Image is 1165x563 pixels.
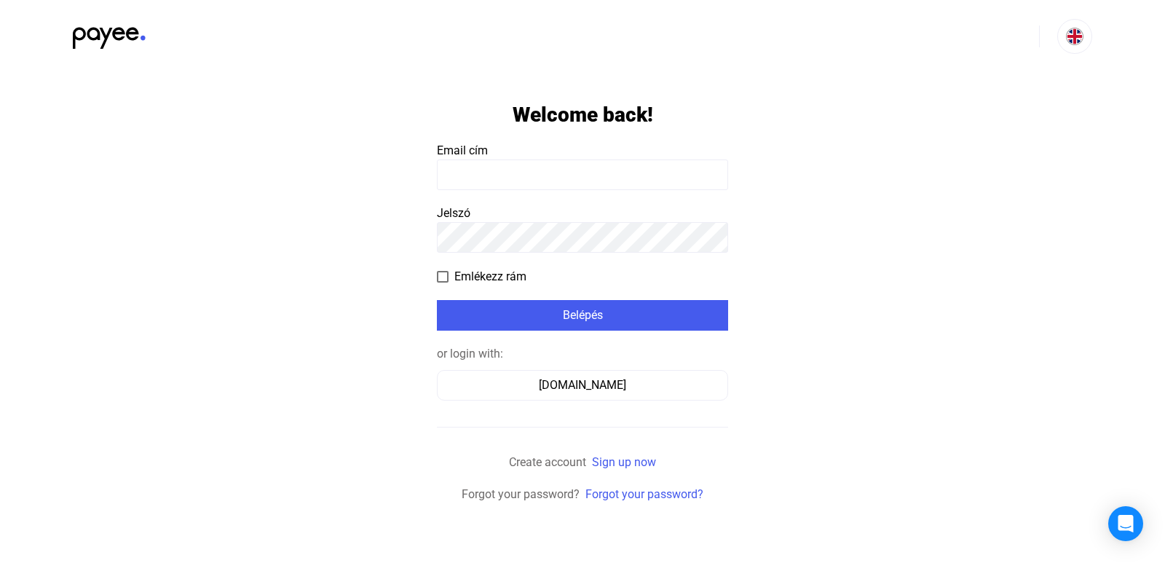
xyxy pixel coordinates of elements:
span: Emlékezz rám [454,268,526,286]
a: [DOMAIN_NAME] [437,378,728,392]
span: Email cím [437,143,488,157]
button: EN [1057,19,1092,54]
a: Forgot your password? [585,487,703,501]
div: or login with: [437,345,728,363]
h1: Welcome back! [513,102,653,127]
img: black-payee-blue-dot.svg [73,19,146,49]
span: Jelszó [437,206,470,220]
img: EN [1066,28,1083,45]
a: Sign up now [592,455,656,469]
button: [DOMAIN_NAME] [437,370,728,401]
span: Forgot your password? [462,487,580,501]
div: Belépés [441,307,724,324]
button: Belépés [437,300,728,331]
div: [DOMAIN_NAME] [442,377,723,394]
span: Create account [509,455,586,469]
div: Open Intercom Messenger [1108,506,1143,541]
